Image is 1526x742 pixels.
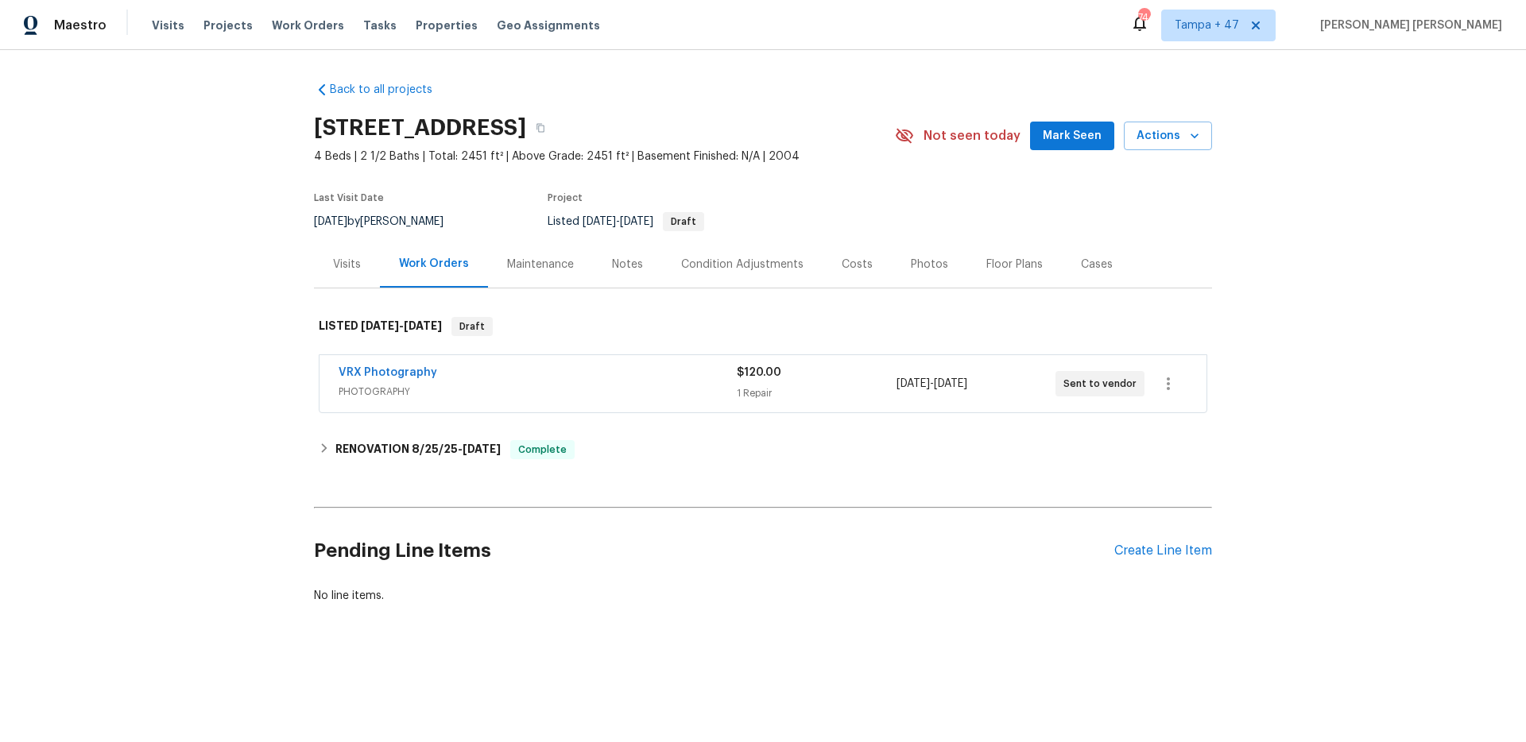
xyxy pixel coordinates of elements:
[314,216,347,227] span: [DATE]
[416,17,478,33] span: Properties
[314,588,1212,604] div: No line items.
[924,128,1021,144] span: Not seen today
[339,367,437,378] a: VRX Photography
[463,443,501,454] span: [DATE]
[1124,122,1212,151] button: Actions
[1043,126,1102,146] span: Mark Seen
[404,320,442,331] span: [DATE]
[203,17,253,33] span: Projects
[361,320,442,331] span: -
[526,114,555,142] button: Copy Address
[911,257,948,272] div: Photos
[497,17,600,33] span: Geo Assignments
[314,514,1114,588] h2: Pending Line Items
[897,376,967,392] span: -
[897,378,930,389] span: [DATE]
[412,443,458,454] span: 8/25/25
[453,319,491,334] span: Draft
[512,442,573,458] span: Complete
[986,257,1043,272] div: Floor Plans
[842,257,873,272] div: Costs
[1081,257,1113,272] div: Cases
[314,120,526,136] h2: [STREET_ADDRESS]
[620,216,653,227] span: [DATE]
[335,440,501,459] h6: RENOVATION
[583,216,616,227] span: [DATE]
[664,217,703,226] span: Draft
[152,17,184,33] span: Visits
[737,385,896,401] div: 1 Repair
[507,257,574,272] div: Maintenance
[583,216,653,227] span: -
[339,384,737,400] span: PHOTOGRAPHY
[319,317,442,336] h6: LISTED
[612,257,643,272] div: Notes
[363,20,397,31] span: Tasks
[1137,126,1199,146] span: Actions
[1063,376,1143,392] span: Sent to vendor
[54,17,107,33] span: Maestro
[272,17,344,33] span: Work Orders
[314,431,1212,469] div: RENOVATION 8/25/25-[DATE]Complete
[361,320,399,331] span: [DATE]
[1175,17,1239,33] span: Tampa + 47
[412,443,501,454] span: -
[314,193,384,203] span: Last Visit Date
[314,212,463,231] div: by [PERSON_NAME]
[333,257,361,272] div: Visits
[1114,543,1212,558] div: Create Line Item
[1138,10,1149,25] div: 744
[399,256,469,272] div: Work Orders
[737,367,781,378] span: $120.00
[548,216,704,227] span: Listed
[314,149,895,164] span: 4 Beds | 2 1/2 Baths | Total: 2451 ft² | Above Grade: 2451 ft² | Basement Finished: N/A | 2004
[1314,17,1502,33] span: [PERSON_NAME] [PERSON_NAME]
[314,82,467,98] a: Back to all projects
[681,257,804,272] div: Condition Adjustments
[548,193,583,203] span: Project
[934,378,967,389] span: [DATE]
[314,301,1212,352] div: LISTED [DATE]-[DATE]Draft
[1030,122,1114,151] button: Mark Seen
